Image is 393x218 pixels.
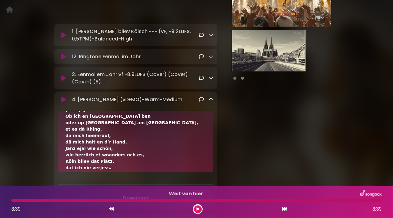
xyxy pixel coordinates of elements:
[372,205,382,213] span: 3:39
[11,190,360,197] p: Weit von hier
[72,28,199,43] p: 1. [PERSON_NAME] bliev Kölsch --- (vF, -9.2LUFS, 0,5TPM)-Balanced-High
[232,30,305,71] img: bj9cZIVSFGdJ3k2YEuQL
[72,71,199,86] p: 2. Eenmol em Johr vf -8.9LUFS (Cover) (Cover) (Cover) (6)
[72,53,199,60] p: 12. Ringtone Eenmol im Johr
[360,190,382,198] img: songbox-logo-white.png
[11,205,21,212] span: 3:39
[72,96,199,103] p: 4. [PERSON_NAME] (vDEMO)-Warm-Medium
